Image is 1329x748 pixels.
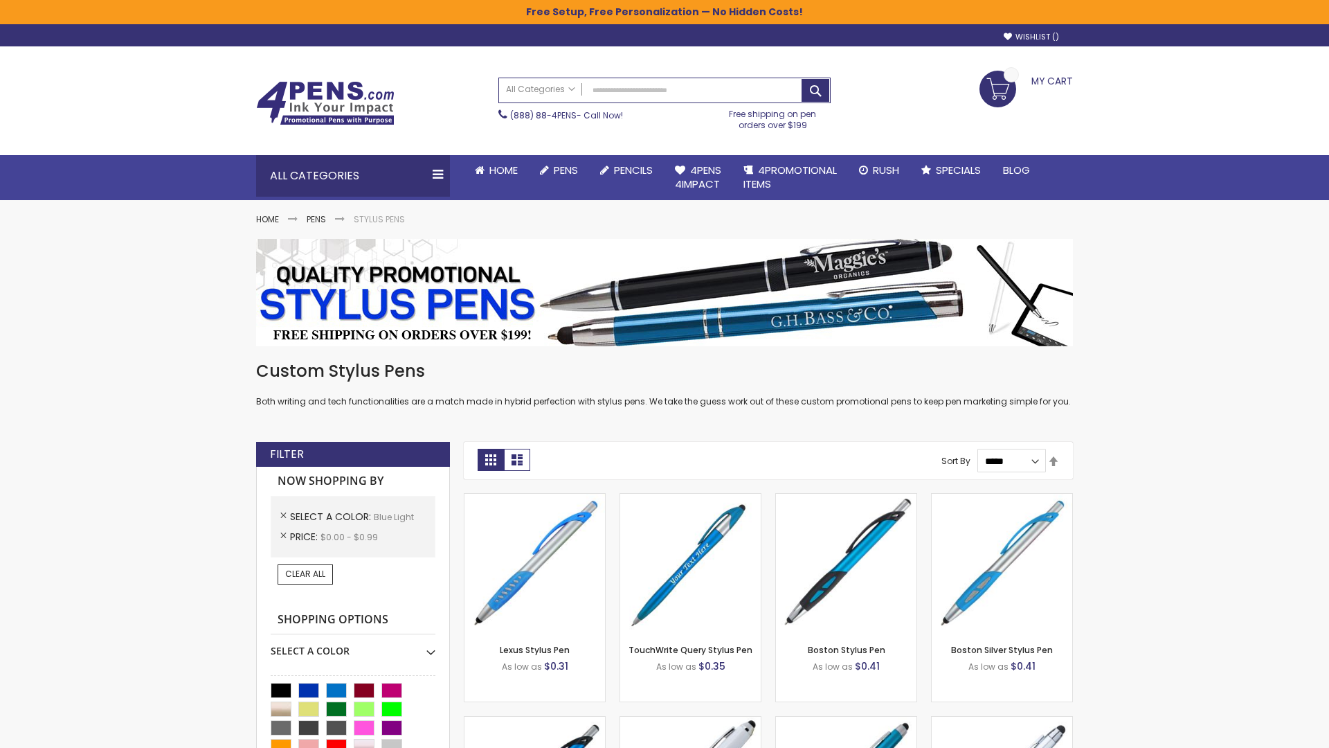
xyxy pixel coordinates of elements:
[510,109,577,121] a: (888) 88-4PENS
[848,155,910,186] a: Rush
[478,449,504,471] strong: Grid
[464,493,605,505] a: Lexus Stylus Pen-Blue - Light
[506,84,575,95] span: All Categories
[307,213,326,225] a: Pens
[464,716,605,728] a: Lexus Metallic Stylus Pen-Blue - Light
[873,163,899,177] span: Rush
[932,494,1072,634] img: Boston Silver Stylus Pen-Blue - Light
[629,644,752,656] a: TouchWrite Query Stylus Pen
[290,510,374,524] span: Select A Color
[320,531,378,543] span: $0.00 - $0.99
[256,360,1073,408] div: Both writing and tech functionalities are a match made in hybrid perfection with stylus pens. We ...
[464,494,605,634] img: Lexus Stylus Pen-Blue - Light
[941,455,970,467] label: Sort By
[675,163,721,191] span: 4Pens 4impact
[256,155,450,197] div: All Categories
[256,239,1073,346] img: Stylus Pens
[285,568,325,580] span: Clear All
[743,163,837,191] span: 4PROMOTIONAL ITEMS
[614,163,653,177] span: Pencils
[374,511,414,523] span: Blue Light
[813,661,853,673] span: As low as
[698,659,725,673] span: $0.35
[715,103,831,131] div: Free shipping on pen orders over $199
[278,564,333,584] a: Clear All
[354,213,405,225] strong: Stylus Pens
[529,155,589,186] a: Pens
[968,661,1009,673] span: As low as
[855,659,880,673] span: $0.41
[554,163,578,177] span: Pens
[589,155,664,186] a: Pencils
[992,155,1041,186] a: Blog
[776,494,916,634] img: Boston Stylus Pen-Blue - Light
[271,467,435,496] strong: Now Shopping by
[499,78,582,101] a: All Categories
[776,716,916,728] a: Lory Metallic Stylus Pen-Blue - Light
[256,81,395,125] img: 4Pens Custom Pens and Promotional Products
[620,716,761,728] a: Kimberly Logo Stylus Pens-LT-Blue
[664,155,732,200] a: 4Pens4impact
[290,530,320,544] span: Price
[1004,32,1059,42] a: Wishlist
[500,644,570,656] a: Lexus Stylus Pen
[510,109,623,121] span: - Call Now!
[808,644,885,656] a: Boston Stylus Pen
[620,494,761,634] img: TouchWrite Query Stylus Pen-Blue Light
[256,360,1073,382] h1: Custom Stylus Pens
[489,163,518,177] span: Home
[271,605,435,635] strong: Shopping Options
[620,493,761,505] a: TouchWrite Query Stylus Pen-Blue Light
[776,493,916,505] a: Boston Stylus Pen-Blue - Light
[544,659,568,673] span: $0.31
[936,163,981,177] span: Specials
[502,661,542,673] span: As low as
[271,634,435,658] div: Select A Color
[910,155,992,186] a: Specials
[1003,163,1030,177] span: Blog
[1011,659,1036,673] span: $0.41
[464,155,529,186] a: Home
[270,447,304,462] strong: Filter
[656,661,696,673] span: As low as
[951,644,1053,656] a: Boston Silver Stylus Pen
[732,155,848,200] a: 4PROMOTIONALITEMS
[932,716,1072,728] a: Silver Cool Grip Stylus Pen-Blue - Light
[256,213,279,225] a: Home
[932,493,1072,505] a: Boston Silver Stylus Pen-Blue - Light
